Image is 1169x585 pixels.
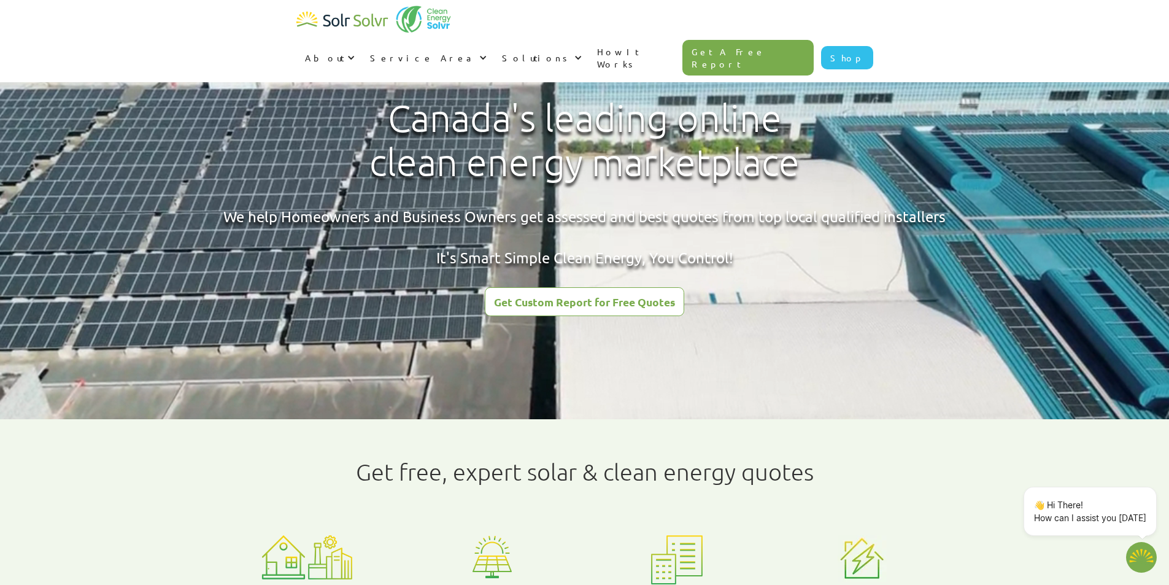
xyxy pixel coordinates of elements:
button: Open chatbot widget [1126,542,1157,573]
div: Get Custom Report for Free Quotes [494,296,675,308]
a: How It Works [588,33,683,82]
div: Solutions [502,52,571,64]
div: Solutions [493,39,588,76]
div: Service Area [361,39,493,76]
a: Get Custom Report for Free Quotes [485,287,684,316]
div: About [305,52,344,64]
a: Shop [821,46,873,69]
div: Service Area [370,52,476,64]
p: 👋 Hi There! How can I assist you [DATE] [1034,498,1146,524]
h1: Canada's leading online clean energy marketplace [359,96,810,185]
div: We help Homeowners and Business Owners get assessed and best quotes from top local qualified inst... [223,206,946,268]
h1: Get free, expert solar & clean energy quotes [356,459,814,486]
img: 1702586718.png [1126,542,1157,573]
a: Get A Free Report [682,40,814,76]
div: About [296,39,361,76]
